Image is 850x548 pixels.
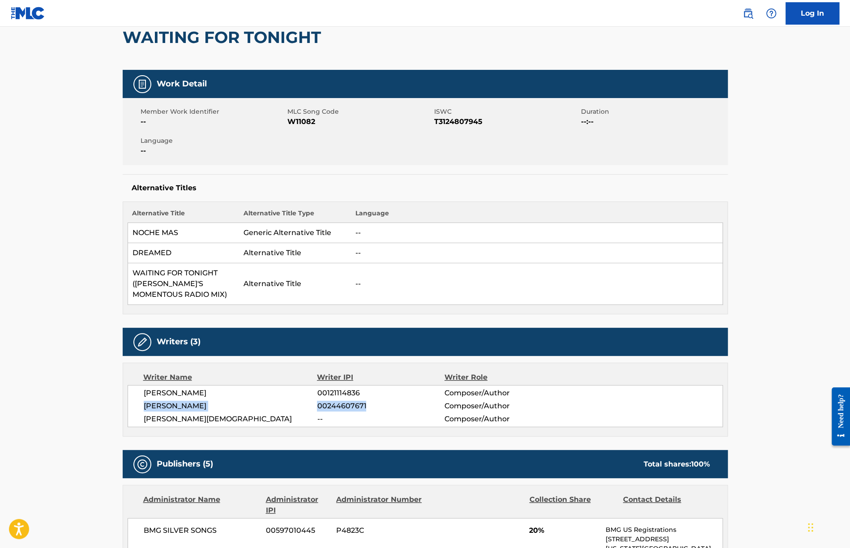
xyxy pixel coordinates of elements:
span: T3124807945 [434,116,579,127]
p: BMG US Registrations [605,525,722,535]
th: Language [350,209,722,223]
span: 20% [529,525,598,536]
span: [PERSON_NAME] [144,401,317,411]
div: Contact Details [623,494,710,516]
td: -- [350,263,722,305]
img: Work Detail [137,79,148,90]
div: Collection Share [529,494,616,516]
a: Public Search [739,4,757,22]
span: P4823C [336,525,423,536]
h5: Writers (3) [157,337,201,347]
span: 00244607671 [317,401,444,411]
a: Log In [786,2,839,25]
h5: Alternative Titles [132,184,719,193]
span: Composer/Author [444,414,560,424]
img: MLC Logo [11,7,45,20]
span: BMG SILVER SONGS [144,525,260,536]
div: Chatwidget [805,505,850,548]
img: Publishers [137,459,148,470]
img: search [743,8,753,19]
span: MLC Song Code [287,107,432,116]
iframe: Resource Center [825,381,850,453]
td: NOCHE MAS [128,223,239,243]
span: -- [317,414,444,424]
span: 00597010445 [266,525,329,536]
p: [STREET_ADDRESS] [605,535,722,544]
div: Administrator Number [336,494,423,516]
td: -- [350,223,722,243]
span: [PERSON_NAME][DEMOGRAPHIC_DATA] [144,414,317,424]
div: Total shares: [644,459,710,470]
div: Administrator Name [143,494,259,516]
span: Member Work Identifier [141,107,285,116]
img: help [766,8,777,19]
td: -- [350,243,722,263]
span: W11082 [287,116,432,127]
img: Writers [137,337,148,347]
h5: Publishers (5) [157,459,213,469]
iframe: Chat Widget [805,505,850,548]
span: -- [141,146,285,156]
div: Help [762,4,780,22]
span: -- [141,116,285,127]
h5: Work Detail [157,79,207,89]
span: --:-- [581,116,726,127]
th: Alternative Title Type [239,209,350,223]
span: [PERSON_NAME] [144,388,317,398]
span: Duration [581,107,726,116]
span: Composer/Author [444,401,560,411]
td: Alternative Title [239,243,350,263]
div: Writer IPI [317,372,444,383]
span: ISWC [434,107,579,116]
div: Administrator IPI [266,494,329,516]
span: 100 % [691,460,710,468]
td: Generic Alternative Title [239,223,350,243]
th: Alternative Title [128,209,239,223]
span: Composer/Author [444,388,560,398]
td: Alternative Title [239,263,350,305]
h2: WAITING FOR TONIGHT [123,27,325,47]
div: Writer Role [444,372,560,383]
td: WAITING FOR TONIGHT ([PERSON_NAME]'S MOMENTOUS RADIO MIX) [128,263,239,305]
div: Writer Name [143,372,317,383]
td: DREAMED [128,243,239,263]
span: 00121114836 [317,388,444,398]
span: Language [141,136,285,146]
div: Slepen [808,514,813,541]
